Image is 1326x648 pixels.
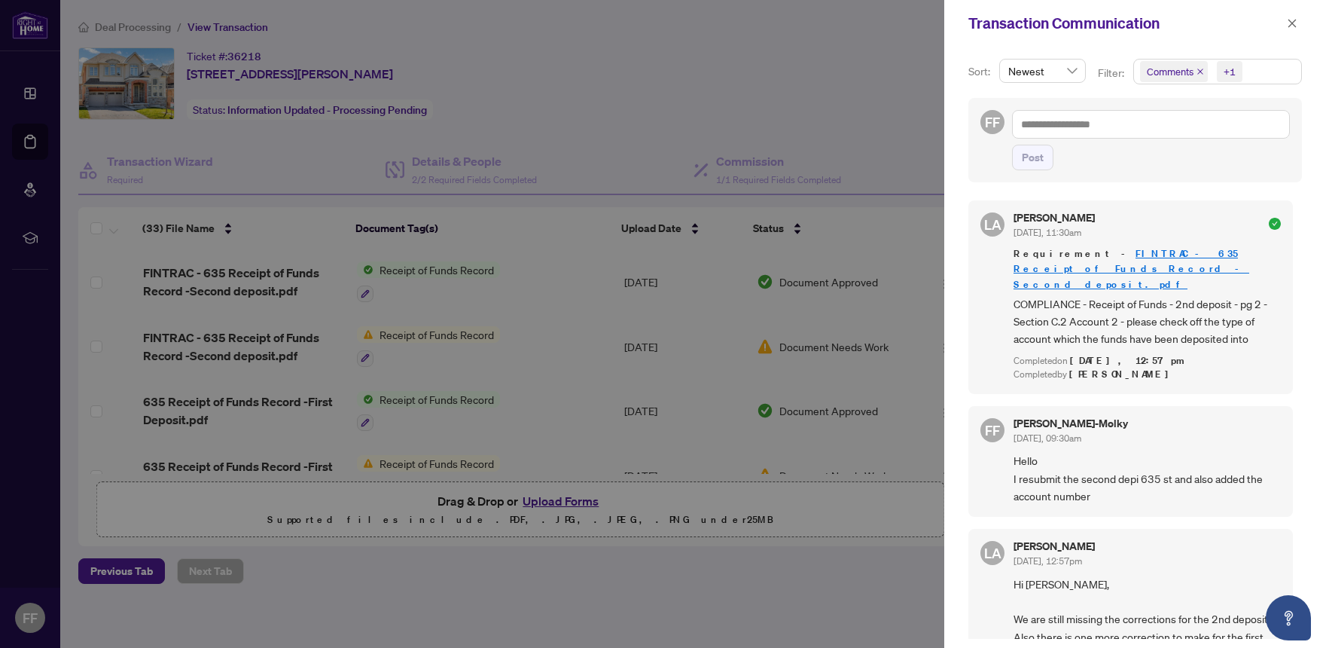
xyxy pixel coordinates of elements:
[1147,64,1193,79] span: Comments
[1014,452,1281,505] span: Hello I resubmit the second depi 635 st and also added the account number
[1012,145,1053,170] button: Post
[1266,595,1311,640] button: Open asap
[984,214,1001,235] span: LA
[1098,65,1126,81] p: Filter:
[985,112,1000,133] span: FF
[1014,246,1281,292] span: Requirement -
[968,12,1282,35] div: Transaction Communication
[1014,247,1249,290] a: FINTRAC - 635 Receipt of Funds Record -Second deposit.pdf
[1014,227,1081,238] span: [DATE], 11:30am
[1140,61,1208,82] span: Comments
[968,63,993,80] p: Sort:
[1269,218,1281,230] span: check-circle
[1014,555,1082,567] span: [DATE], 12:57pm
[1069,368,1177,381] span: [PERSON_NAME]
[1014,368,1281,382] div: Completed by
[1014,354,1281,368] div: Completed on
[1014,433,1081,444] span: [DATE], 09:30am
[985,420,1000,441] span: FF
[1014,418,1128,429] h5: [PERSON_NAME]-Molky
[1224,64,1236,79] div: +1
[1008,60,1077,82] span: Newest
[984,543,1001,564] span: LA
[1287,18,1297,29] span: close
[1014,541,1095,552] h5: [PERSON_NAME]
[1014,295,1281,348] span: COMPLIANCE - Receipt of Funds - 2nd deposit - pg 2 - Section C.2 Account 2 - please check off the...
[1196,68,1204,75] span: close
[1014,212,1095,223] h5: [PERSON_NAME]
[1070,354,1187,367] span: [DATE], 12:57pm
